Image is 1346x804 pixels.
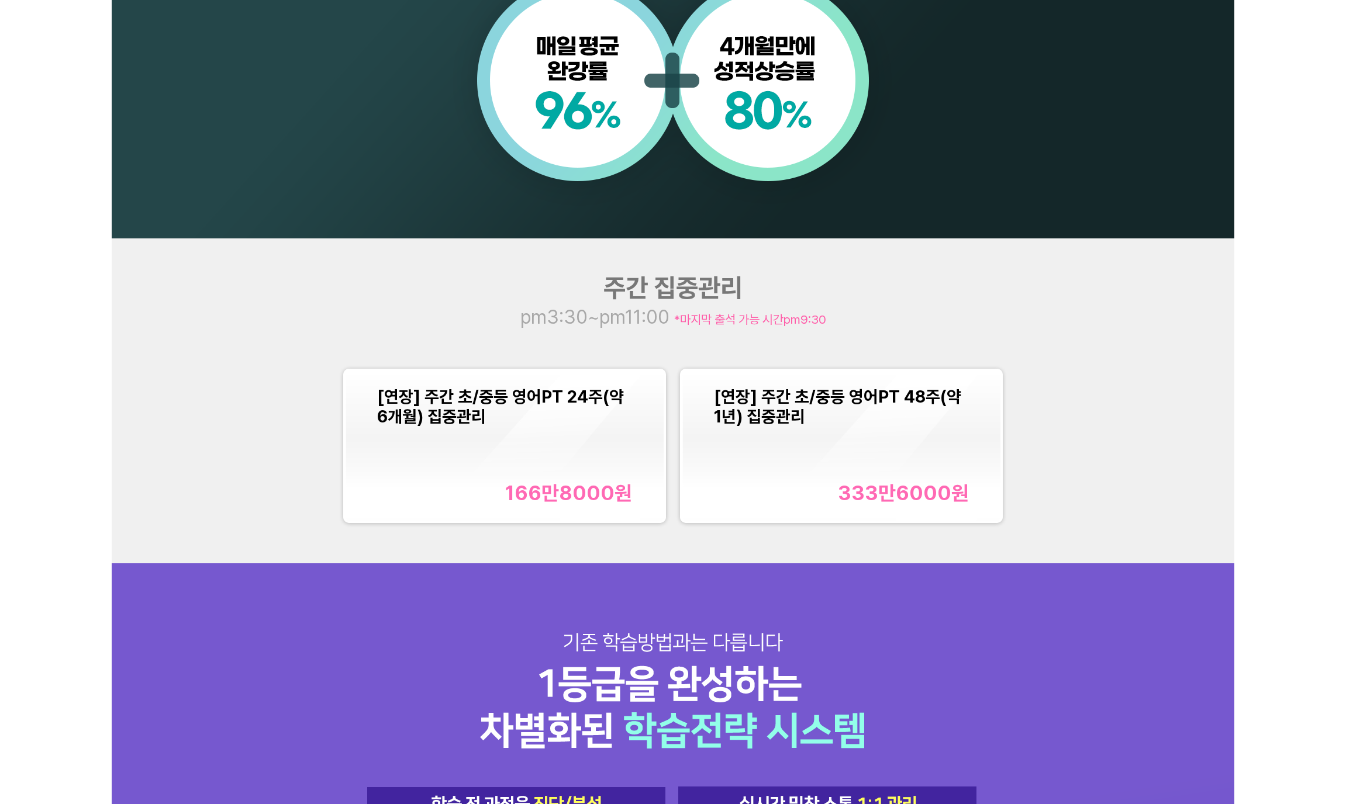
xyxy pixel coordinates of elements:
div: 333만6000 원 [838,481,969,505]
span: pm3:30~pm11:00 [520,306,674,328]
span: *마지막 출석 가능 시간 pm9:30 [674,312,826,327]
div: 166만8000 원 [505,481,632,505]
span: [연장] 주간 초/중등 영어PT 48주(약 1년) 집중관리 [714,387,961,427]
span: 주간 집중관리 [603,272,743,303]
span: [연장] 주간 초/중등 영어PT 24주(약 6개월) 집중관리 [377,387,624,427]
